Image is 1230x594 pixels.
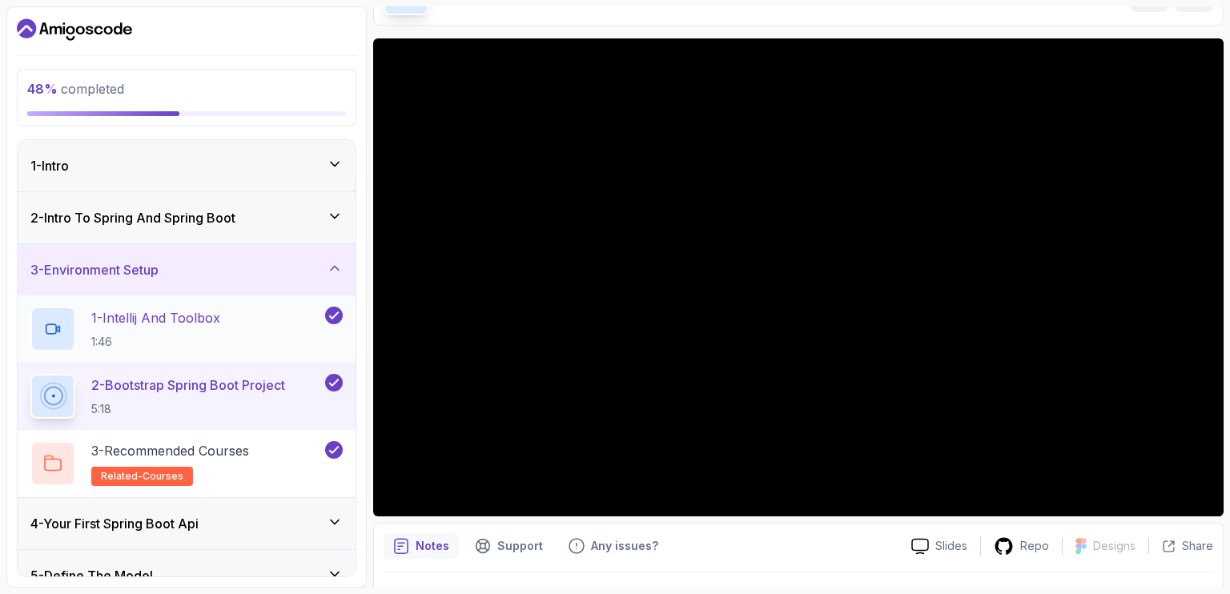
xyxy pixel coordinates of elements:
[1020,538,1049,554] p: Repo
[465,533,553,559] button: Support button
[373,38,1224,516] iframe: 2 - Bootstrap Spring Boot Project
[30,374,343,419] button: 2-Bootstrap Spring Boot Project5:18
[101,470,183,483] span: related-courses
[91,401,285,417] p: 5:18
[30,441,343,486] button: 3-Recommended Coursesrelated-courses
[18,140,356,191] button: 1-Intro
[91,441,249,460] p: 3 - Recommended Courses
[1093,538,1136,554] p: Designs
[591,538,658,554] p: Any issues?
[30,514,199,533] h3: 4 - Your First Spring Boot Api
[91,308,220,327] p: 1 - Intellij And Toolbox
[981,536,1062,556] a: Repo
[27,81,124,97] span: completed
[559,533,668,559] button: Feedback button
[416,538,449,554] p: Notes
[18,192,356,243] button: 2-Intro To Spring And Spring Boot
[30,208,235,227] h3: 2 - Intro To Spring And Spring Boot
[935,538,967,554] p: Slides
[497,538,543,554] p: Support
[1182,538,1213,554] p: Share
[18,244,356,295] button: 3-Environment Setup
[91,375,285,395] p: 2 - Bootstrap Spring Boot Project
[30,307,343,351] button: 1-Intellij And Toolbox1:46
[30,566,153,585] h3: 5 - Define The Model
[384,533,459,559] button: notes button
[30,260,159,279] h3: 3 - Environment Setup
[91,334,220,350] p: 1:46
[898,538,980,555] a: Slides
[1148,538,1213,554] button: Share
[18,498,356,549] button: 4-Your First Spring Boot Api
[27,81,58,97] span: 48 %
[17,17,132,42] a: Dashboard
[30,156,69,175] h3: 1 - Intro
